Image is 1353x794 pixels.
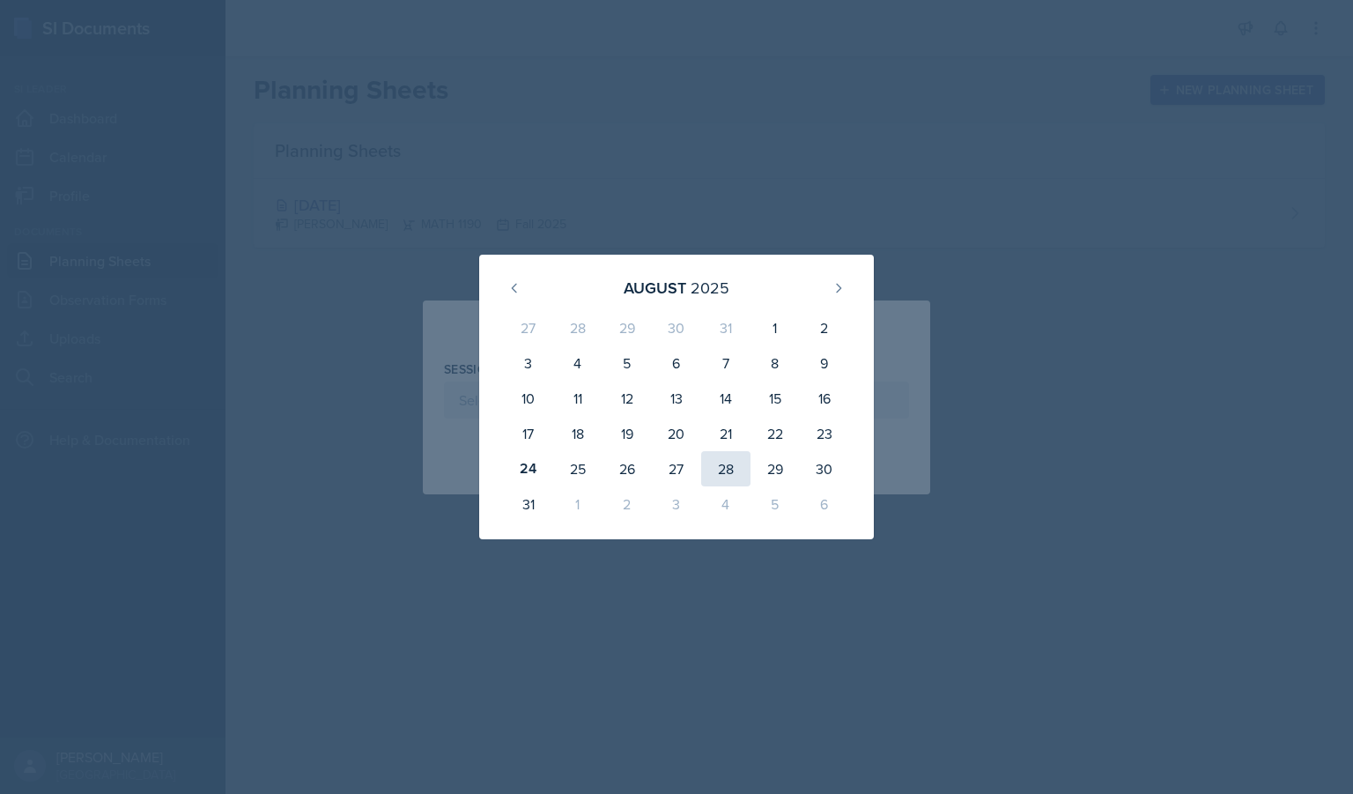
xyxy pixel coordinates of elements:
[603,416,652,451] div: 19
[553,486,603,522] div: 1
[701,381,750,416] div: 14
[750,451,800,486] div: 29
[800,310,849,345] div: 2
[603,451,652,486] div: 26
[504,451,553,486] div: 24
[603,486,652,522] div: 2
[652,345,701,381] div: 6
[553,310,603,345] div: 28
[701,416,750,451] div: 21
[691,276,729,300] div: 2025
[701,345,750,381] div: 7
[750,310,800,345] div: 1
[603,310,652,345] div: 29
[800,345,849,381] div: 9
[603,381,652,416] div: 12
[750,416,800,451] div: 22
[624,276,686,300] div: August
[701,451,750,486] div: 28
[701,486,750,522] div: 4
[504,416,553,451] div: 17
[553,345,603,381] div: 4
[800,416,849,451] div: 23
[553,451,603,486] div: 25
[800,451,849,486] div: 30
[750,345,800,381] div: 8
[553,381,603,416] div: 11
[800,381,849,416] div: 16
[800,486,849,522] div: 6
[652,486,701,522] div: 3
[652,381,701,416] div: 13
[504,310,553,345] div: 27
[504,486,553,522] div: 31
[652,416,701,451] div: 20
[701,310,750,345] div: 31
[504,381,553,416] div: 10
[553,416,603,451] div: 18
[603,345,652,381] div: 5
[504,345,553,381] div: 3
[750,381,800,416] div: 15
[652,451,701,486] div: 27
[750,486,800,522] div: 5
[652,310,701,345] div: 30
